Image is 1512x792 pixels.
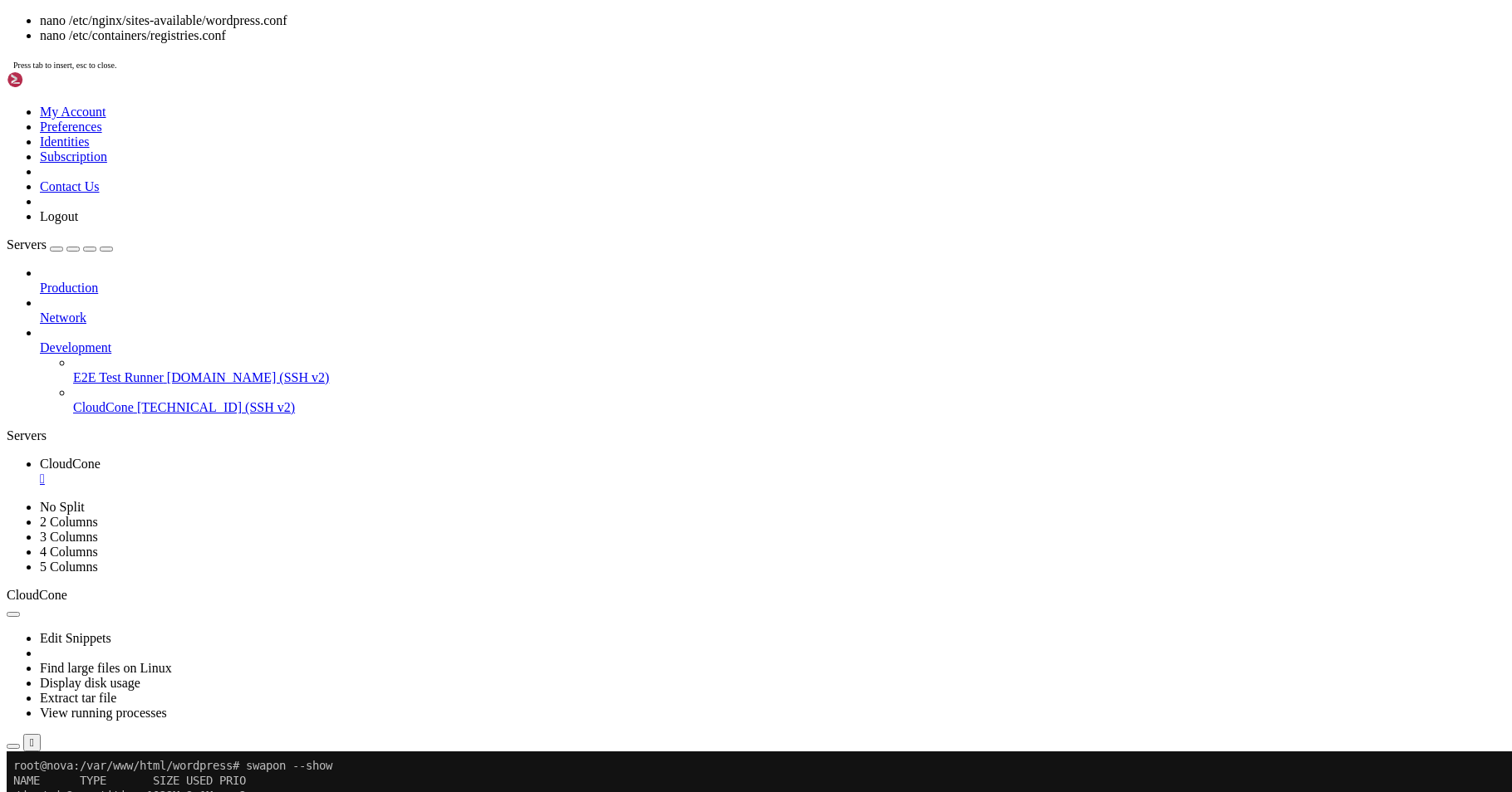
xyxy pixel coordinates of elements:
[73,370,164,384] span: E2E Test Runner
[40,340,1505,355] a: Development
[30,736,34,749] div: 
[168,66,174,81] div: (23, 4)
[40,266,1505,296] li: Production
[7,71,102,88] img: Shellngn
[40,310,86,325] span: Network
[73,370,1505,385] a: E2E Test Runner [DOMAIN_NAME] (SSH v2)
[40,457,1505,486] a: CloudCone
[23,734,41,751] button: 
[7,22,1479,37] x-row: NAME TYPE SIZE USED PRIO
[40,530,98,544] a: 3 Columns
[7,51,1479,66] x-row: root@nova:/var/www/html/wordpress# cd
[40,340,111,354] span: Development
[13,61,116,70] span: Press tab to insert, esc to close.
[137,400,295,414] span: [TECHNICAL_ID] (SSH v2)
[7,237,47,252] span: Servers
[40,179,100,193] a: Contact Us
[167,370,330,384] span: [DOMAIN_NAME] (SSH v2)
[40,691,116,705] a: Extract tar file
[7,66,1479,81] x-row: root@nova:~# nano /etc/
[40,545,98,559] a: 4 Columns
[7,237,113,252] a: Servers
[40,134,90,149] a: Identities
[40,28,1505,43] li: nano /etc/containers/registries.conf
[40,631,111,645] a: Edit Snippets
[7,7,1479,22] x-row: root@nova:/var/www/html/wordpress# swapon --show
[40,149,107,164] a: Subscription
[40,706,167,720] a: View running processes
[40,560,98,574] a: 5 Columns
[73,400,1505,415] a: CloudCone [TECHNICAL_ID] (SSH v2)
[40,661,172,675] a: Find large files on Linux
[40,105,106,119] a: My Account
[40,296,1505,325] li: Network
[40,120,102,134] a: Preferences
[40,515,98,529] a: 2 Columns
[40,209,78,223] a: Logout
[40,500,85,514] a: No Split
[40,281,1505,296] a: Production
[40,676,140,690] a: Display disk usage
[40,457,101,471] span: CloudCone
[40,472,1505,486] a: 
[40,281,98,295] span: Production
[7,37,1479,51] x-row: /dev/vda2 partition 1023M 3.1M -2
[40,13,1505,28] li: nano /etc/nginx/sites-available/wordpress.conf
[7,428,1505,443] div: Servers
[40,325,1505,415] li: Development
[73,400,134,414] span: CloudCone
[7,588,67,602] span: CloudCone
[40,310,1505,325] a: Network
[73,385,1505,415] li: CloudCone [TECHNICAL_ID] (SSH v2)
[73,355,1505,385] li: E2E Test Runner [DOMAIN_NAME] (SSH v2)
